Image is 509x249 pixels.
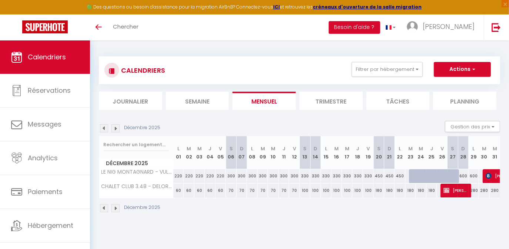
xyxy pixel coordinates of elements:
th: 29 [469,136,479,169]
th: 23 [405,136,416,169]
div: 180 [395,184,405,197]
th: 15 [321,136,332,169]
li: Mensuel [232,92,296,110]
div: 220 [173,169,184,183]
div: 280 [479,184,490,197]
th: 01 [173,136,184,169]
div: 60 [215,184,226,197]
li: Semaine [166,92,229,110]
div: 60 [173,184,184,197]
abbr: M [419,145,423,152]
th: 17 [342,136,353,169]
div: 100 [300,184,311,197]
abbr: M [197,145,202,152]
div: 100 [363,184,374,197]
th: 02 [184,136,194,169]
abbr: M [271,145,275,152]
th: 03 [194,136,205,169]
span: [PERSON_NAME] [443,183,469,197]
abbr: M [493,145,497,152]
li: Trimestre [299,92,363,110]
div: 100 [310,184,321,197]
abbr: M [261,145,265,152]
th: 21 [384,136,395,169]
a: ICI [273,4,280,10]
th: 20 [374,136,384,169]
div: 330 [321,169,332,183]
div: 70 [226,184,237,197]
abbr: M [408,145,413,152]
button: Actions [434,62,491,77]
span: Chercher [113,23,138,30]
button: Besoin d'aide ? [329,21,380,34]
button: Filtrer par hébergement [352,62,423,77]
abbr: S [451,145,454,152]
th: 24 [416,136,426,169]
abbr: S [377,145,381,152]
th: 06 [226,136,237,169]
p: Décembre 2025 [124,204,160,211]
abbr: J [356,145,359,152]
abbr: M [334,145,339,152]
th: 11 [279,136,289,169]
li: Planning [433,92,496,110]
h3: CALENDRIERS [119,62,165,79]
div: 300 [237,169,247,183]
div: 300 [279,169,289,183]
abbr: J [282,145,285,152]
div: 330 [352,169,363,183]
div: 450 [395,169,405,183]
button: Gestion des prix [445,121,500,132]
div: 70 [237,184,247,197]
div: 280 [469,184,479,197]
img: Super Booking [22,20,68,33]
div: 330 [363,169,374,183]
img: logout [492,23,501,32]
div: 100 [352,184,363,197]
span: Analytics [28,153,58,163]
div: 180 [384,184,395,197]
div: 330 [310,169,321,183]
abbr: V [293,145,296,152]
th: 09 [258,136,268,169]
li: Journalier [99,92,162,110]
div: 220 [184,169,194,183]
abbr: L [325,145,327,152]
abbr: M [187,145,191,152]
li: Tâches [366,92,430,110]
abbr: M [482,145,486,152]
div: 450 [384,169,395,183]
div: 450 [374,169,384,183]
span: CHALET CLUB 3.48 - DELORME [100,184,174,189]
th: 22 [395,136,405,169]
th: 16 [331,136,342,169]
abbr: J [208,145,211,152]
abbr: V [441,145,444,152]
div: 600 [458,169,469,183]
abbr: S [230,145,233,152]
div: 70 [268,184,279,197]
th: 10 [268,136,279,169]
div: 330 [331,169,342,183]
th: 27 [448,136,458,169]
abbr: S [303,145,307,152]
span: Hébergement [28,221,73,230]
div: 180 [426,184,437,197]
div: 220 [194,169,205,183]
div: 600 [469,169,479,183]
div: 60 [184,184,194,197]
abbr: D [314,145,317,152]
a: créneaux d'ouverture de la salle migration [313,4,422,10]
div: 100 [342,184,353,197]
th: 12 [289,136,300,169]
th: 18 [352,136,363,169]
abbr: L [399,145,401,152]
div: 70 [289,184,300,197]
div: 100 [321,184,332,197]
iframe: Chat [478,216,503,243]
input: Rechercher un logement... [103,138,169,151]
div: 300 [289,169,300,183]
abbr: J [430,145,433,152]
div: 180 [374,184,384,197]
